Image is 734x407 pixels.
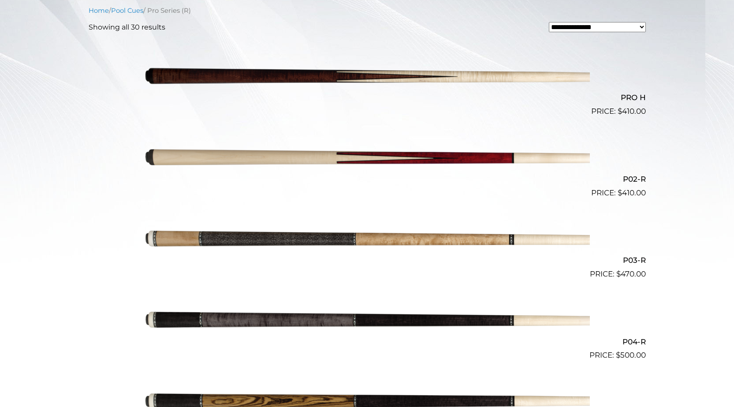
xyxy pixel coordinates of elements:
a: Home [89,7,109,15]
span: $ [616,351,620,359]
h2: PRO H [89,90,646,106]
p: Showing all 30 results [89,22,165,33]
a: P04-R $500.00 [89,284,646,361]
h2: P03-R [89,252,646,269]
span: $ [618,107,622,116]
img: PRO H [145,40,590,114]
img: P04-R [145,284,590,358]
h2: P04-R [89,333,646,350]
a: Pool Cues [111,7,143,15]
h2: P02-R [89,171,646,187]
select: Shop order [549,22,646,32]
bdi: 410.00 [618,188,646,197]
img: P03-R [145,202,590,276]
nav: Breadcrumb [89,6,646,15]
span: $ [616,269,621,278]
a: P03-R $470.00 [89,202,646,280]
span: $ [618,188,622,197]
a: PRO H $410.00 [89,40,646,117]
img: P02-R [145,121,590,195]
bdi: 500.00 [616,351,646,359]
bdi: 470.00 [616,269,646,278]
bdi: 410.00 [618,107,646,116]
a: P02-R $410.00 [89,121,646,198]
